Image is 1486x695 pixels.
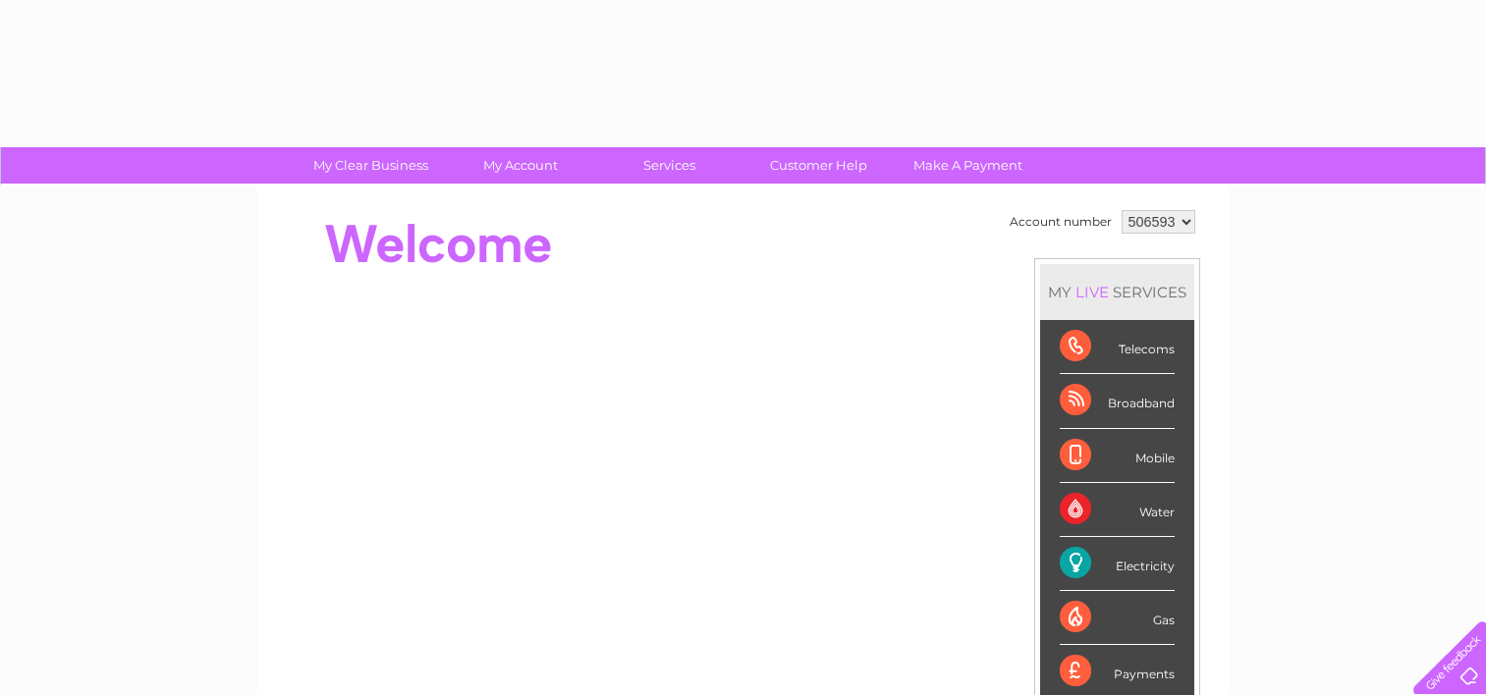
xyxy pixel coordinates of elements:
[1040,264,1194,320] div: MY SERVICES
[1060,591,1175,645] div: Gas
[1060,429,1175,483] div: Mobile
[887,147,1049,184] a: Make A Payment
[439,147,601,184] a: My Account
[1060,483,1175,537] div: Water
[1060,537,1175,591] div: Electricity
[1072,283,1113,301] div: LIVE
[290,147,452,184] a: My Clear Business
[1005,205,1117,239] td: Account number
[738,147,900,184] a: Customer Help
[1060,374,1175,428] div: Broadband
[1060,320,1175,374] div: Telecoms
[588,147,750,184] a: Services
